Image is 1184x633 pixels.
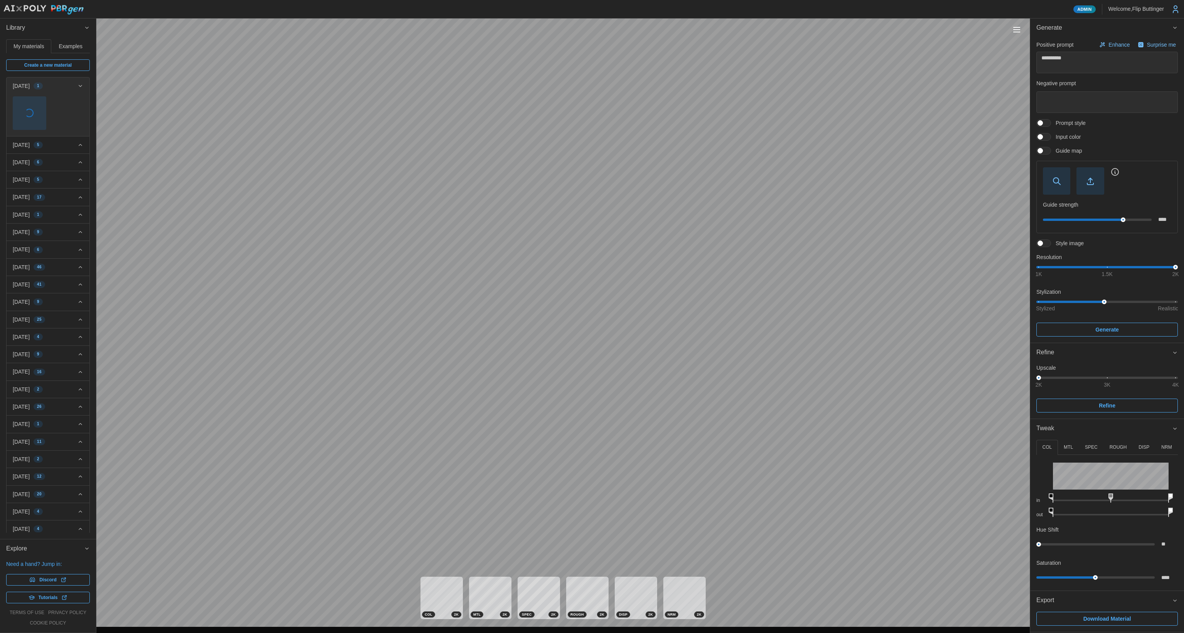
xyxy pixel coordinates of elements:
a: terms of use [10,609,44,616]
button: Refine [1036,399,1178,412]
span: NRM [668,612,676,617]
p: [DATE] [13,298,30,306]
span: 12 [37,473,42,480]
span: 1 [37,212,39,218]
p: [DATE] [13,403,30,411]
button: Export [1030,591,1184,610]
span: 4 [37,526,39,532]
button: Generate [1036,323,1178,337]
p: SPEC [1085,444,1098,451]
span: 11 [37,439,42,445]
p: [DATE] [13,176,30,184]
p: out [1036,512,1047,518]
p: Resolution [1036,253,1178,261]
img: AIxPoly PBRgen [3,5,84,15]
button: [DATE]4 [7,503,89,520]
span: 41 [37,281,42,288]
span: DISP [619,612,627,617]
p: [DATE] [13,193,30,201]
p: Negative prompt [1036,79,1178,87]
button: [DATE]16 [7,363,89,380]
button: Tweak [1030,419,1184,438]
button: [DATE]2 [7,381,89,398]
span: Create a new material [24,60,72,71]
p: in [1036,497,1047,504]
span: My materials [13,44,44,49]
p: DISP [1139,444,1149,451]
span: 2 K [600,612,604,617]
p: Enhance [1108,41,1131,49]
span: 2 [37,456,39,462]
p: [DATE] [13,490,30,498]
span: Examples [59,44,82,49]
p: Hue Shift [1036,526,1059,534]
p: Upscale [1036,364,1178,372]
p: [DATE] [13,386,30,393]
p: Stylization [1036,288,1178,296]
span: 2 K [454,612,459,617]
button: [DATE]41 [7,276,89,293]
span: Discord [39,574,57,585]
p: [DATE] [13,455,30,463]
span: 6 [37,159,39,165]
p: Guide strength [1043,201,1171,209]
span: COL [425,612,432,617]
p: Positive prompt [1036,41,1073,49]
button: [DATE]11 [7,433,89,450]
button: [DATE]12 [7,468,89,485]
a: privacy policy [48,609,86,616]
button: [DATE]4 [7,520,89,537]
p: [DATE] [13,228,30,236]
p: Saturation [1036,559,1061,567]
button: [DATE]17 [7,189,89,205]
button: [DATE]26 [7,398,89,415]
button: Generate [1030,19,1184,37]
button: [DATE]9 [7,293,89,310]
p: [DATE] [13,350,30,358]
p: [DATE] [13,438,30,446]
p: [DATE] [13,281,30,288]
button: [DATE]4 [7,328,89,345]
p: [DATE] [13,333,30,341]
a: Discord [6,574,90,586]
span: Download Material [1083,612,1131,625]
span: 9 [37,351,39,357]
button: Toggle viewport controls [1011,24,1022,35]
p: ROUGH [1110,444,1127,451]
p: [DATE] [13,141,30,149]
button: Refine [1030,343,1184,362]
span: 5 [37,142,39,148]
span: ROUGH [570,612,584,617]
span: Input color [1051,133,1081,141]
div: Generate [1030,37,1184,343]
span: Admin [1077,6,1091,13]
p: Surprise me [1147,41,1177,49]
button: [DATE]20 [7,486,89,503]
p: Need a hand? Jump in: [6,560,90,568]
span: 20 [37,491,42,497]
span: 2 K [648,612,653,617]
button: [DATE]9 [7,346,89,363]
span: 26 [37,404,42,410]
button: [DATE]46 [7,259,89,276]
div: Refine [1030,362,1184,419]
p: [DATE] [13,508,30,515]
span: MTL [473,612,481,617]
button: Surprise me [1136,39,1178,50]
div: Refine [1036,348,1172,357]
p: [DATE] [13,158,30,166]
span: 2 [37,386,39,392]
span: 9 [37,299,39,305]
a: Create a new material [6,59,90,71]
p: [DATE] [13,316,30,323]
div: Tweak [1030,438,1184,591]
p: NRM [1161,444,1172,451]
p: COL [1042,444,1052,451]
span: 16 [37,369,42,375]
a: Tutorials [6,592,90,603]
span: 4 [37,508,39,515]
span: Tweak [1036,419,1172,438]
span: 4 [37,334,39,340]
div: Export [1030,610,1184,632]
p: [DATE] [13,246,30,253]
